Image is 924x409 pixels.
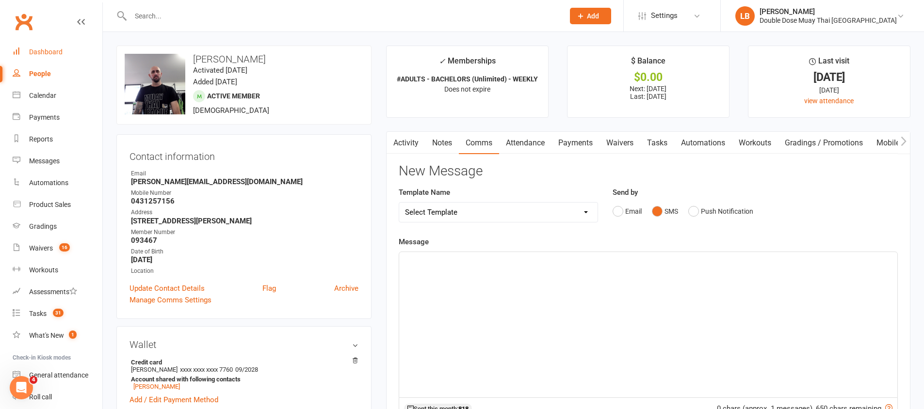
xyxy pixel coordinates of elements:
div: Product Sales [29,201,71,208]
h3: New Message [399,164,898,179]
a: Tasks [640,132,674,154]
a: Archive [334,283,358,294]
a: General attendance kiosk mode [13,364,102,386]
div: Roll call [29,393,52,401]
a: Automations [674,132,732,154]
div: LB [735,6,755,26]
span: Active member [207,92,260,100]
div: Waivers [29,244,53,252]
span: [DEMOGRAPHIC_DATA] [193,106,269,115]
a: Assessments [13,281,102,303]
a: [PERSON_NAME] [133,383,180,390]
a: Notes [425,132,459,154]
div: Calendar [29,92,56,99]
strong: [PERSON_NAME][EMAIL_ADDRESS][DOMAIN_NAME] [131,177,358,186]
div: Double Dose Muay Thai [GEOGRAPHIC_DATA] [760,16,897,25]
a: Comms [459,132,499,154]
button: Email [613,202,642,220]
a: Payments [551,132,600,154]
div: Assessments [29,288,77,296]
span: xxxx xxxx xxxx 7760 [180,366,233,373]
button: SMS [652,202,678,220]
a: Add / Edit Payment Method [130,394,218,406]
div: $ Balance [631,55,665,72]
div: [DATE] [757,85,901,95]
a: Reports [13,128,102,150]
span: 09/2028 [235,366,258,373]
div: [DATE] [757,72,901,82]
button: Push Notification [688,202,753,220]
a: Product Sales [13,194,102,216]
div: Gradings [29,222,57,230]
div: $0.00 [576,72,720,82]
label: Send by [613,187,638,198]
div: What's New [29,331,64,339]
div: Payments [29,113,60,121]
a: Gradings / Promotions [778,132,870,154]
a: Waivers 16 [13,237,102,259]
span: 1 [69,330,77,339]
a: People [13,63,102,85]
a: Update Contact Details [130,283,205,294]
h3: Wallet [130,339,358,350]
span: 16 [59,243,70,252]
button: Add [570,8,611,24]
strong: 0431257156 [131,197,358,205]
a: Dashboard [13,41,102,63]
a: Calendar [13,85,102,107]
div: [PERSON_NAME] [760,7,897,16]
div: Mobile Number [131,189,358,198]
img: image1754003486.png [125,54,185,114]
div: Date of Birth [131,247,358,256]
strong: Account shared with following contacts [131,376,354,383]
a: Payments [13,107,102,128]
li: [PERSON_NAME] [130,357,358,392]
strong: [DATE] [131,255,358,264]
label: Template Name [399,187,450,198]
a: Mobile App [870,132,922,154]
a: Messages [13,150,102,172]
div: Reports [29,135,53,143]
a: Clubworx [12,10,36,34]
a: What's New1 [13,325,102,346]
div: Automations [29,179,68,187]
time: Activated [DATE] [193,66,247,75]
a: Flag [262,283,276,294]
a: Workouts [732,132,778,154]
p: Next: [DATE] Last: [DATE] [576,85,720,100]
div: Location [131,267,358,276]
strong: #ADULTS - BACHELORS (Unlimited) - WEEKLY [397,75,538,83]
a: Workouts [13,259,102,281]
div: Last visit [809,55,849,72]
time: Added [DATE] [193,78,237,86]
div: Messages [29,157,60,165]
span: Settings [651,5,678,27]
label: Message [399,236,429,248]
div: General attendance [29,371,88,379]
span: 4 [30,376,37,384]
h3: [PERSON_NAME] [125,54,363,64]
div: Address [131,208,358,217]
div: Member Number [131,228,358,237]
a: Roll call [13,386,102,408]
a: Gradings [13,216,102,237]
a: view attendance [804,97,854,105]
iframe: Intercom live chat [10,376,33,399]
h3: Contact information [130,147,358,162]
div: Workouts [29,266,58,274]
strong: 093467 [131,236,358,245]
div: People [29,70,51,78]
a: Tasks 31 [13,303,102,325]
a: Attendance [499,132,551,154]
strong: Credit card [131,359,354,366]
i: ✓ [439,57,445,66]
div: Tasks [29,310,47,317]
span: Does not expire [444,85,490,93]
div: Email [131,169,358,178]
a: Manage Comms Settings [130,294,211,306]
strong: [STREET_ADDRESS][PERSON_NAME] [131,217,358,225]
span: Add [587,12,599,20]
a: Automations [13,172,102,194]
div: Memberships [439,55,496,73]
div: Dashboard [29,48,63,56]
